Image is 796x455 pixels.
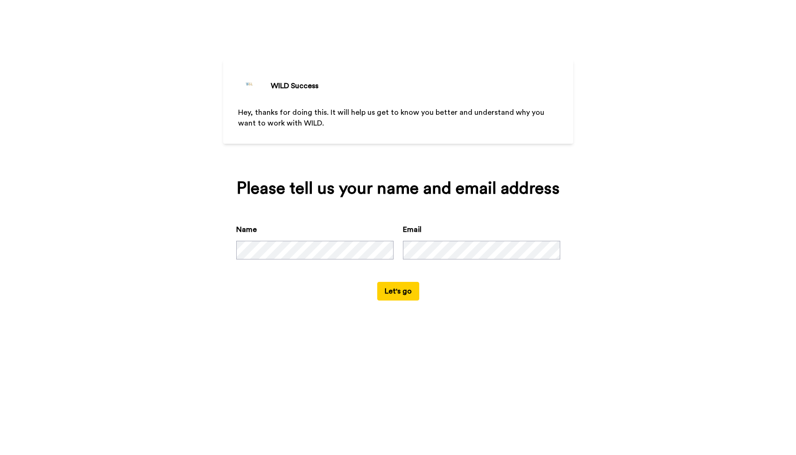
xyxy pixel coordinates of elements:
[377,282,419,301] button: Let's go
[236,224,257,235] label: Name
[271,80,318,91] div: WILD Success
[236,179,560,198] div: Please tell us your name and email address
[403,224,422,235] label: Email
[238,109,546,127] span: Hey, thanks for doing this. It will help us get to know you better and understand why you want to...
